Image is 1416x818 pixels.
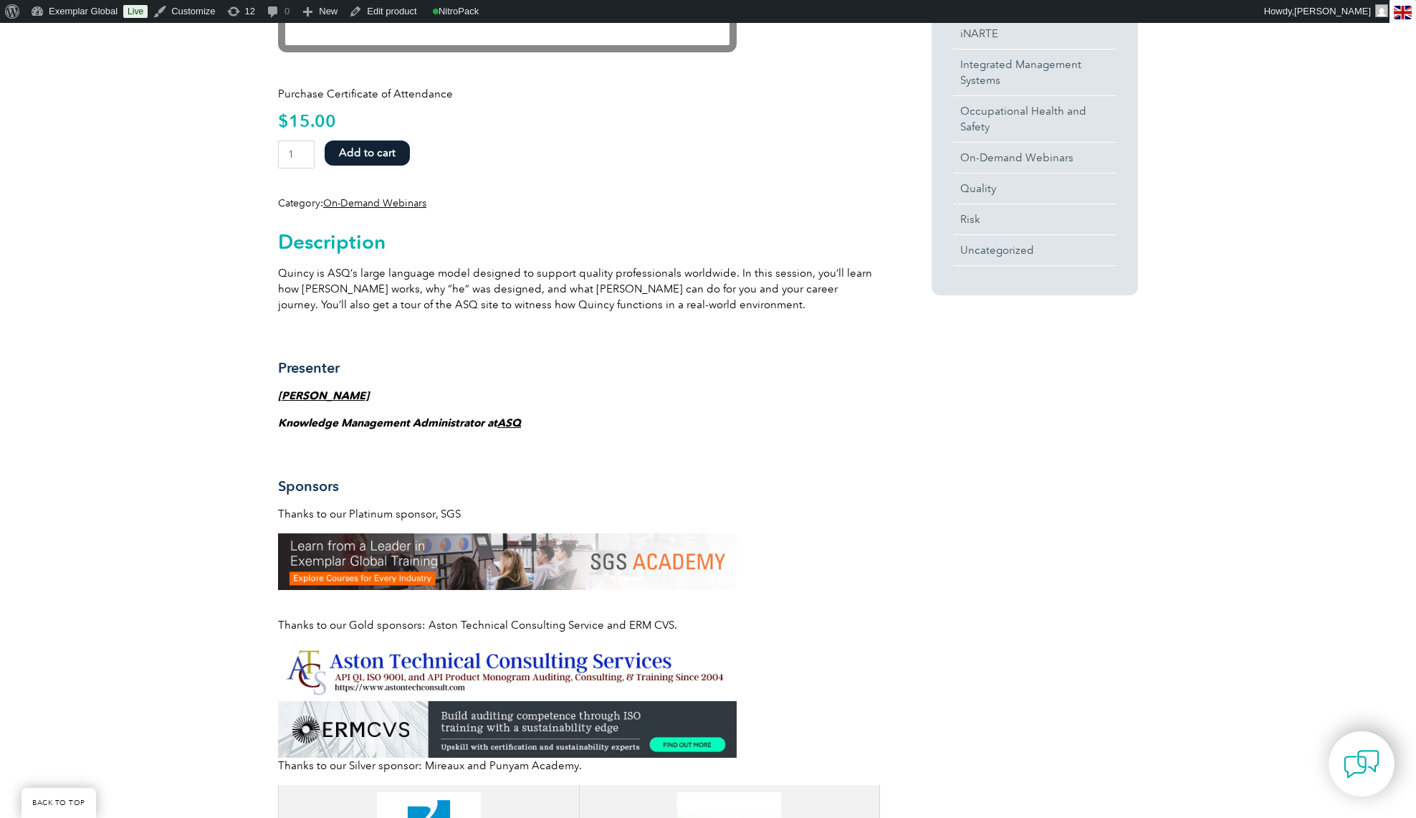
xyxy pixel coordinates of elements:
[278,533,737,590] img: SGS
[1294,6,1371,16] span: [PERSON_NAME]
[953,173,1116,204] a: Quality
[278,417,521,429] strong: Knowledge Management Administrator at
[278,617,880,633] p: Thanks to our Gold sponsors: Aston Technical Consulting Service and ERM CVS.
[953,204,1116,234] a: Risk
[953,235,1116,265] a: Uncategorized
[278,197,426,209] span: Category:
[278,359,880,377] h3: Presenter
[123,5,148,18] a: Live
[325,141,410,166] button: Add to cart
[323,197,426,209] a: On-Demand Webinars
[953,49,1116,95] a: Integrated Management Systems
[278,758,880,774] p: Thanks to our Silver sponsor: Mireaux and Punyam Academy.
[21,788,96,818] a: BACK TO TOP
[278,110,289,131] span: $
[497,417,521,429] a: ASQ
[1344,746,1379,782] img: contact-chat.png
[278,389,369,402] a: [PERSON_NAME]
[953,96,1116,142] a: Occupational Health and Safety
[953,19,1116,49] a: iNARTE
[278,86,880,102] p: Purchase Certificate of Attendance
[278,506,880,522] p: Thanks to our Platinum sponsor, SGS
[278,265,880,313] p: Quincy is ASQ’s large language model designed to support quality professionals worldwide. In this...
[1394,6,1412,19] img: en
[278,477,880,495] h3: Sponsors
[278,230,880,253] h2: Description
[278,110,336,131] bdi: 15.00
[953,143,1116,173] a: On-Demand Webinars
[278,141,315,168] input: Product quantity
